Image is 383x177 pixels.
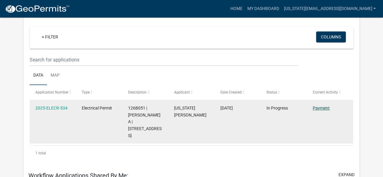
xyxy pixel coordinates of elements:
span: 126B051 | STANLEY RITA A | 2400 Herodian Way Suite 350 [128,106,162,138]
span: Electrical Permit [82,106,112,110]
a: My Dashboard [245,3,281,15]
datatable-header-cell: Description [122,85,168,100]
div: collapse [24,16,359,167]
span: Applicant [174,90,190,94]
span: Date Created [220,90,242,94]
a: Data [30,66,47,85]
button: Columns [316,31,346,42]
a: [US_STATE][EMAIL_ADDRESS][DOMAIN_NAME] [281,3,378,15]
datatable-header-cell: Application Number [30,85,76,100]
a: Map [47,66,63,85]
datatable-header-cell: Type [76,85,122,100]
datatable-header-cell: Current Activity [307,85,353,100]
input: Search for applications [30,54,298,66]
span: Description [128,90,147,94]
datatable-header-cell: Applicant [168,85,215,100]
datatable-header-cell: Status [261,85,307,100]
span: Type [82,90,90,94]
span: Application Number [35,90,68,94]
span: 09/16/2025 [220,106,233,110]
a: Payment [313,106,330,110]
span: Virginia Maskaly [174,106,206,117]
span: Current Activity [313,90,338,94]
div: 1 total [30,146,353,161]
span: In Progress [266,106,288,110]
datatable-header-cell: Date Created [215,85,261,100]
span: Status [266,90,277,94]
a: 2025-ELECR-534 [35,106,68,110]
a: + Filter [37,31,63,42]
a: Home [228,3,245,15]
